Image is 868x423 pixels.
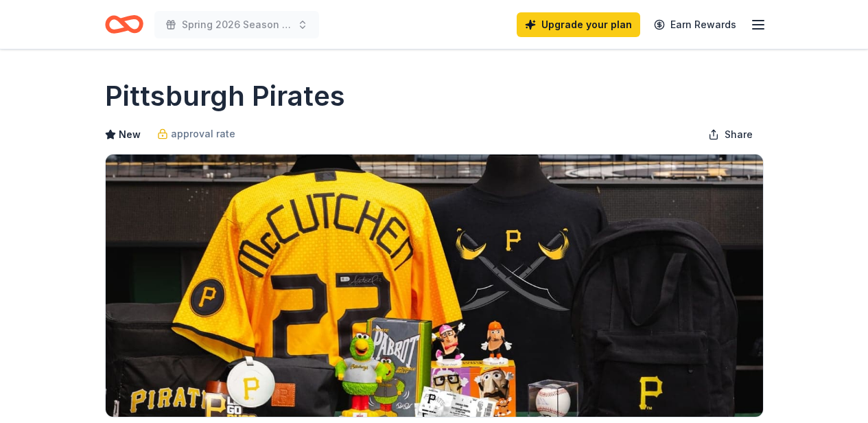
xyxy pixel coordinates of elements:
[697,121,764,148] button: Share
[105,77,345,115] h1: Pittsburgh Pirates
[517,12,640,37] a: Upgrade your plan
[646,12,744,37] a: Earn Rewards
[171,126,235,142] span: approval rate
[182,16,292,33] span: Spring 2026 Season Fundraiser Raffle
[105,8,143,41] a: Home
[725,126,753,143] span: Share
[157,126,235,142] a: approval rate
[106,155,763,417] img: Image for Pittsburgh Pirates
[119,126,141,143] span: New
[154,11,319,38] button: Spring 2026 Season Fundraiser Raffle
